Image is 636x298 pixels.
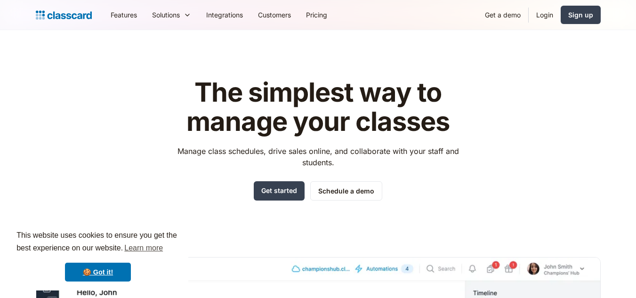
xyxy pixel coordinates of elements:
a: Login [529,4,561,25]
span: This website uses cookies to ensure you get the best experience on our website. [16,230,179,255]
a: Get a demo [477,4,528,25]
p: Manage class schedules, drive sales online, and collaborate with your staff and students. [169,145,467,168]
a: Integrations [199,4,250,25]
a: Get started [254,181,305,201]
h1: The simplest way to manage your classes [169,78,467,136]
a: Pricing [298,4,335,25]
div: Sign up [568,10,593,20]
a: dismiss cookie message [65,263,131,282]
a: Customers [250,4,298,25]
a: Sign up [561,6,601,24]
div: Solutions [145,4,199,25]
a: Schedule a demo [310,181,382,201]
a: Features [103,4,145,25]
div: Solutions [152,10,180,20]
div: cookieconsent [8,221,188,290]
a: learn more about cookies [123,241,164,255]
a: Logo [36,8,92,22]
